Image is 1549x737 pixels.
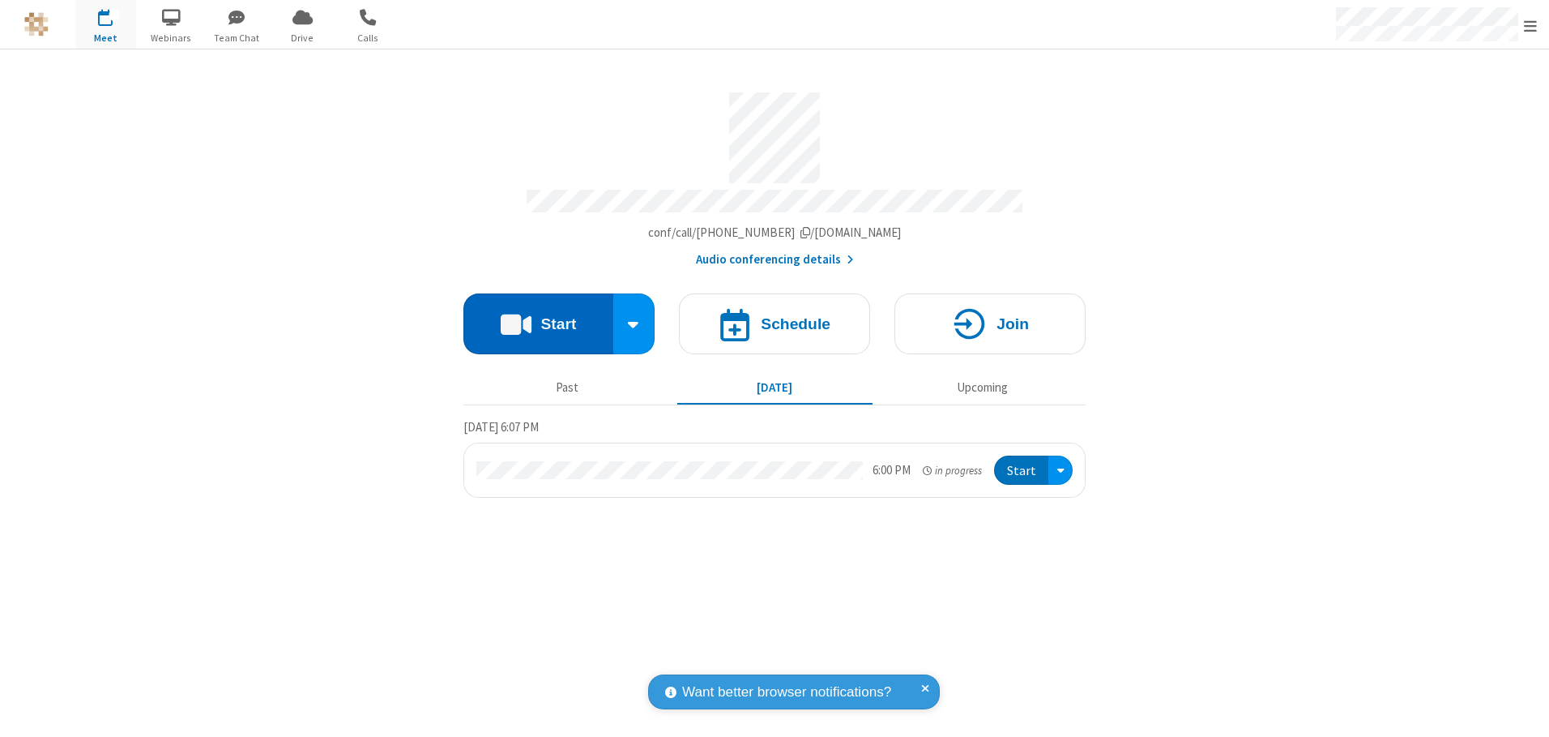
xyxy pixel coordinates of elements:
[463,80,1086,269] section: Account details
[648,225,902,240] span: Copy my meeting room link
[994,456,1048,486] button: Start
[648,224,902,242] button: Copy my meeting room linkCopy my meeting room link
[109,9,120,21] div: 1
[463,418,1086,499] section: Today's Meetings
[338,31,399,45] span: Calls
[272,31,333,45] span: Drive
[696,251,854,269] button: Audio conferencing details
[613,294,655,354] div: Start conference options
[873,461,911,480] div: 6:00 PM
[677,372,873,403] button: [DATE]
[885,372,1080,403] button: Upcoming
[682,682,891,703] span: Want better browser notifications?
[463,419,539,435] span: [DATE] 6:07 PM
[761,316,830,332] h4: Schedule
[540,316,576,332] h4: Start
[894,294,1086,354] button: Join
[679,294,870,354] button: Schedule
[923,463,982,478] em: in progress
[207,31,267,45] span: Team Chat
[996,316,1029,332] h4: Join
[1048,456,1073,486] div: Open menu
[141,31,202,45] span: Webinars
[75,31,136,45] span: Meet
[24,12,49,36] img: QA Selenium DO NOT DELETE OR CHANGE
[463,294,613,354] button: Start
[470,372,665,403] button: Past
